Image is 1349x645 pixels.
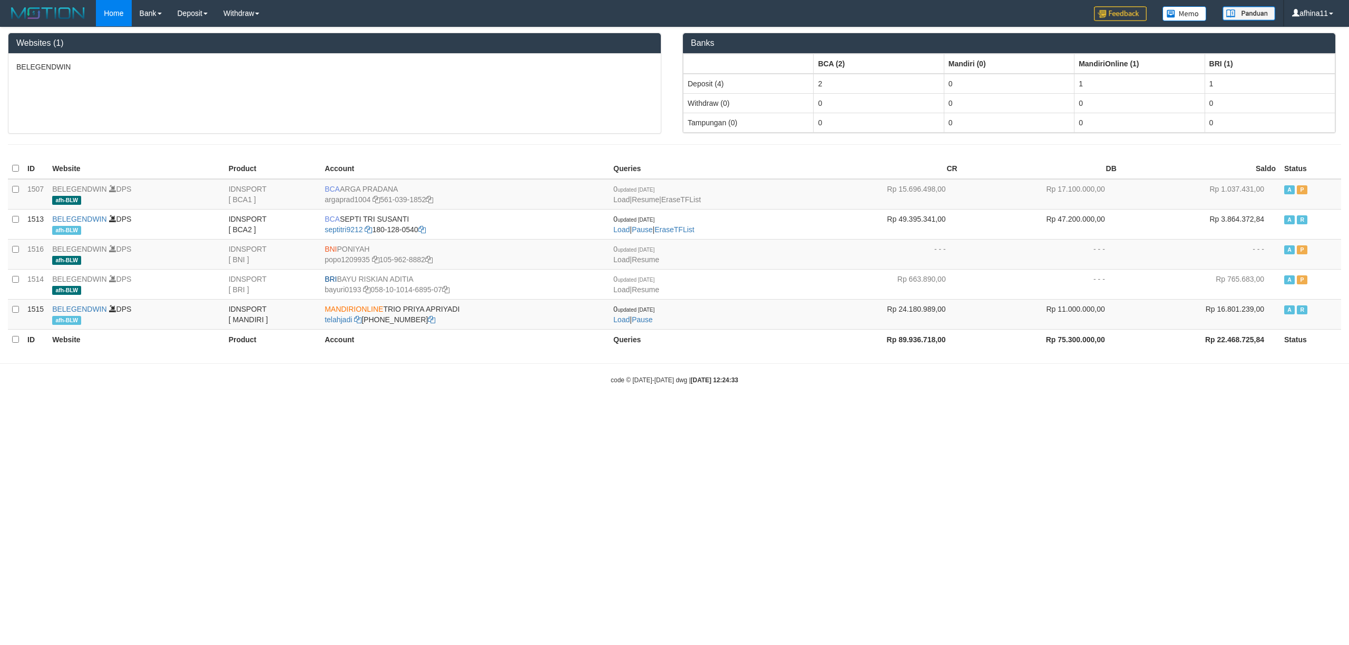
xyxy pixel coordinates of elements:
[224,269,321,299] td: IDNSPORT [ BRI ]
[613,305,654,313] span: 0
[48,299,224,329] td: DPS
[426,195,433,204] a: Copy 5610391852 to clipboard
[52,215,106,223] a: BELEGENDWIN
[48,209,224,239] td: DPS
[1297,275,1307,284] span: Paused
[48,269,224,299] td: DPS
[52,245,106,253] a: BELEGENDWIN
[23,209,48,239] td: 1513
[654,225,694,234] a: EraseTFList
[613,225,630,234] a: Load
[1121,269,1280,299] td: Rp 765.683,00
[48,329,224,350] th: Website
[224,179,321,210] td: IDNSPORT [ BCA1 ]
[363,285,370,294] a: Copy bayuri0193 to clipboard
[16,38,653,48] h3: Websites (1)
[944,93,1074,113] td: 0
[224,158,321,179] th: Product
[320,209,609,239] td: SEPTI TRI SUSANTI 180-128-0540
[320,158,609,179] th: Account
[1162,6,1207,21] img: Button%20Memo.svg
[613,275,659,294] span: |
[1094,6,1147,21] img: Feedback.jpg
[320,329,609,350] th: Account
[418,225,426,234] a: Copy 1801280540 to clipboard
[354,315,361,324] a: Copy telahjadi to clipboard
[803,299,962,329] td: Rp 24.180.989,00
[618,247,654,253] span: updated [DATE]
[1284,215,1295,224] span: Active
[683,54,814,74] th: Group: activate to sort column ascending
[962,299,1121,329] td: Rp 11.000.000,00
[23,239,48,269] td: 1516
[23,158,48,179] th: ID
[661,195,701,204] a: EraseTFList
[52,305,106,313] a: BELEGENDWIN
[1121,209,1280,239] td: Rp 3.864.372,84
[48,239,224,269] td: DPS
[8,5,88,21] img: MOTION_logo.png
[632,315,653,324] a: Pause
[1074,54,1205,74] th: Group: activate to sort column ascending
[609,329,802,350] th: Queries
[613,245,659,264] span: |
[803,158,962,179] th: CR
[52,316,81,325] span: afh-BLW
[325,275,337,283] span: BRI
[618,187,654,193] span: updated [DATE]
[16,62,653,72] p: BELEGENDWIN
[632,285,659,294] a: Resume
[442,285,449,294] a: Copy 058101014689507 to clipboard
[1205,93,1335,113] td: 0
[320,179,609,210] td: ARGA PRADANA 561-039-1852
[1223,6,1275,21] img: panduan.png
[613,195,630,204] a: Load
[320,299,609,329] td: TRIO PRIYA APRIYADI [PHONE_NUMBER]
[23,299,48,329] td: 1515
[52,256,81,265] span: afh-BLW
[1280,158,1341,179] th: Status
[1121,329,1280,350] th: Rp 22.468.725,84
[224,239,321,269] td: IDNSPORT [ BNI ]
[613,305,654,324] span: |
[1121,299,1280,329] td: Rp 16.801.239,00
[23,329,48,350] th: ID
[683,93,814,113] td: Withdraw (0)
[325,315,352,324] a: telahjadi
[613,255,630,264] a: Load
[1284,185,1295,194] span: Active
[224,299,321,329] td: IDNSPORT [ MANDIRI ]
[962,179,1121,210] td: Rp 17.100.000,00
[613,275,654,283] span: 0
[52,275,106,283] a: BELEGENDWIN
[52,196,81,205] span: afh-BLW
[325,255,370,264] a: popo1209935
[632,255,659,264] a: Resume
[613,315,630,324] a: Load
[613,285,630,294] a: Load
[962,158,1121,179] th: DB
[618,277,654,283] span: updated [DATE]
[1074,113,1205,132] td: 0
[224,209,321,239] td: IDNSPORT [ BCA2 ]
[962,209,1121,239] td: Rp 47.200.000,00
[365,225,372,234] a: Copy septitri9212 to clipboard
[613,185,701,204] span: | |
[1297,305,1307,314] span: Running
[613,245,654,253] span: 0
[224,329,321,350] th: Product
[613,215,695,234] span: | |
[1297,245,1307,254] span: Paused
[325,245,337,253] span: BNI
[814,93,944,113] td: 0
[803,239,962,269] td: - - -
[48,179,224,210] td: DPS
[320,239,609,269] td: PONIYAH 105-962-8882
[962,239,1121,269] td: - - -
[613,215,654,223] span: 0
[320,269,609,299] td: BAYU RISKIAN ADITIA 058-10-1014-6895-07
[814,54,944,74] th: Group: activate to sort column ascending
[428,315,435,324] a: Copy 1430023304403 to clipboard
[325,215,340,223] span: BCA
[325,185,340,193] span: BCA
